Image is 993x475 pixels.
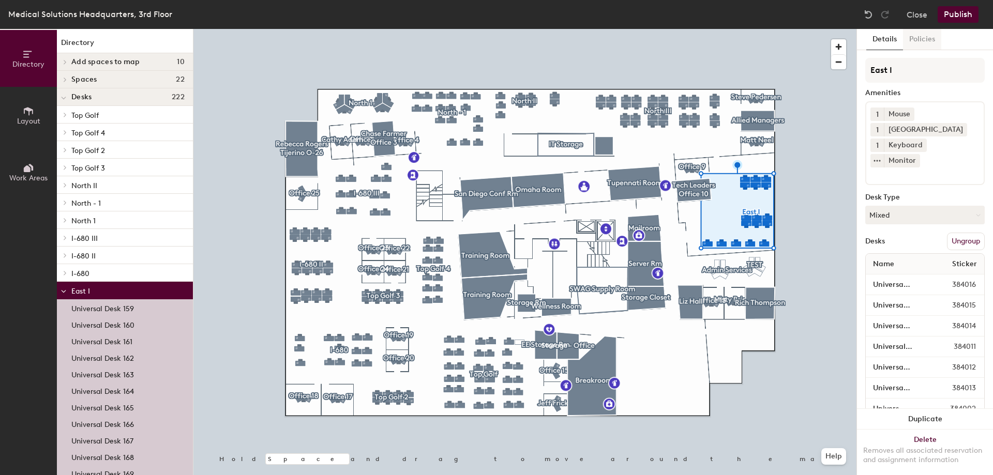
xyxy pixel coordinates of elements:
[876,140,879,151] span: 1
[71,111,99,120] span: Top Golf
[8,8,172,21] div: Medical Solutions Headquarters, 3rd Floor
[71,450,134,462] p: Universal Desk 168
[880,9,890,20] img: Redo
[71,164,105,173] span: Top Golf 3
[17,117,40,126] span: Layout
[863,446,987,465] div: Removes all associated reservation and assignment information
[925,403,982,415] span: 384002
[876,125,879,135] span: 1
[927,300,982,311] span: 384015
[71,401,134,412] p: Universal Desk 165
[71,129,105,137] span: Top Golf 4
[927,382,982,394] span: 384013
[866,29,903,50] button: Details
[868,298,927,313] input: Unnamed desk
[9,174,48,182] span: Work Areas
[947,233,985,250] button: Ungroup
[870,108,884,121] button: 1
[821,448,846,465] button: Help
[71,287,90,296] span: East I
[865,237,885,246] div: Desks
[868,402,925,416] input: Unnamed desk
[71,199,101,208] span: North - 1
[71,58,140,66] span: Add spaces to map
[71,252,96,261] span: I-680 II
[71,93,92,101] span: Desks
[71,434,133,446] p: Universal Desk 167
[868,360,927,375] input: Unnamed desk
[870,139,884,152] button: 1
[71,269,89,278] span: I-680
[884,139,927,152] div: Keyboard
[927,279,982,290] span: 384016
[907,6,927,23] button: Close
[865,193,985,202] div: Desk Type
[927,362,982,373] span: 384012
[865,206,985,224] button: Mixed
[929,341,982,353] span: 384011
[868,340,929,354] input: Unnamed desk
[176,75,185,84] span: 22
[71,146,105,155] span: Top Golf 2
[71,351,134,363] p: Universal Desk 162
[71,75,97,84] span: Spaces
[884,108,914,121] div: Mouse
[71,334,132,346] p: Universal Desk 161
[927,320,982,332] span: 384014
[884,123,967,136] div: [GEOGRAPHIC_DATA]
[57,37,193,53] h1: Directory
[12,60,44,69] span: Directory
[71,417,134,429] p: Universal Desk 166
[865,89,985,97] div: Amenities
[947,255,982,273] span: Sticker
[71,181,97,190] span: North II
[71,318,134,330] p: Universal Desk 160
[71,301,134,313] p: Universal Desk 159
[71,384,134,396] p: Universal Desk 164
[868,381,927,395] input: Unnamed desk
[177,58,185,66] span: 10
[172,93,185,101] span: 222
[868,278,927,292] input: Unnamed desk
[938,6,979,23] button: Publish
[903,29,941,50] button: Policies
[857,409,993,430] button: Duplicate
[868,319,927,333] input: Unnamed desk
[876,109,879,120] span: 1
[884,154,920,167] div: Monitor
[71,367,134,379] p: Universal Desk 163
[71,234,98,243] span: I-680 III
[868,255,899,273] span: Name
[863,9,874,20] img: Undo
[71,217,96,225] span: North 1
[870,123,884,136] button: 1
[857,430,993,475] button: DeleteRemoves all associated reservation and assignment information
